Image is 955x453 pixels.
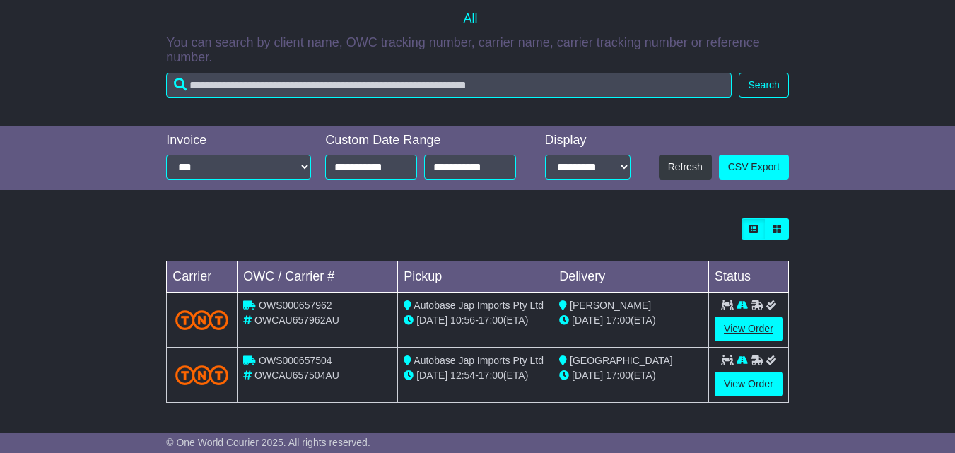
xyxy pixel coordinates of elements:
span: 12:54 [450,370,475,381]
td: Carrier [167,261,238,293]
td: OWC / Carrier # [238,261,398,293]
div: Custom Date Range [325,133,523,148]
td: Pickup [398,261,553,293]
img: TNT_Domestic.png [175,310,228,329]
span: Autobase Jap Imports Pty Ltd [414,300,544,311]
span: OWS000657962 [259,300,332,311]
div: Invoice [166,133,311,148]
span: 17:00 [479,314,503,326]
span: OWS000657504 [259,355,332,366]
div: (ETA) [559,313,703,328]
span: © One World Courier 2025. All rights reserved. [166,437,370,448]
span: [DATE] [416,370,447,381]
span: [DATE] [572,314,603,326]
span: [DATE] [572,370,603,381]
td: Status [709,261,789,293]
div: - (ETA) [404,313,547,328]
button: Search [739,73,788,98]
button: Refresh [659,155,712,180]
span: 10:56 [450,314,475,326]
a: CSV Export [719,155,789,180]
p: You can search by client name, OWC tracking number, carrier name, carrier tracking number or refe... [166,35,789,66]
a: View Order [715,317,783,341]
span: OWCAU657504AU [254,370,339,381]
span: [PERSON_NAME] [570,300,651,311]
img: TNT_Domestic.png [175,365,228,384]
div: - (ETA) [404,368,547,383]
span: 17:00 [479,370,503,381]
a: View Order [715,372,783,396]
span: OWCAU657962AU [254,314,339,326]
span: [GEOGRAPHIC_DATA] [570,355,673,366]
div: Display [545,133,631,148]
span: [DATE] [416,314,447,326]
span: 17:00 [606,314,631,326]
td: Delivery [553,261,709,293]
span: Autobase Jap Imports Pty Ltd [414,355,544,366]
span: 17:00 [606,370,631,381]
div: (ETA) [559,368,703,383]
